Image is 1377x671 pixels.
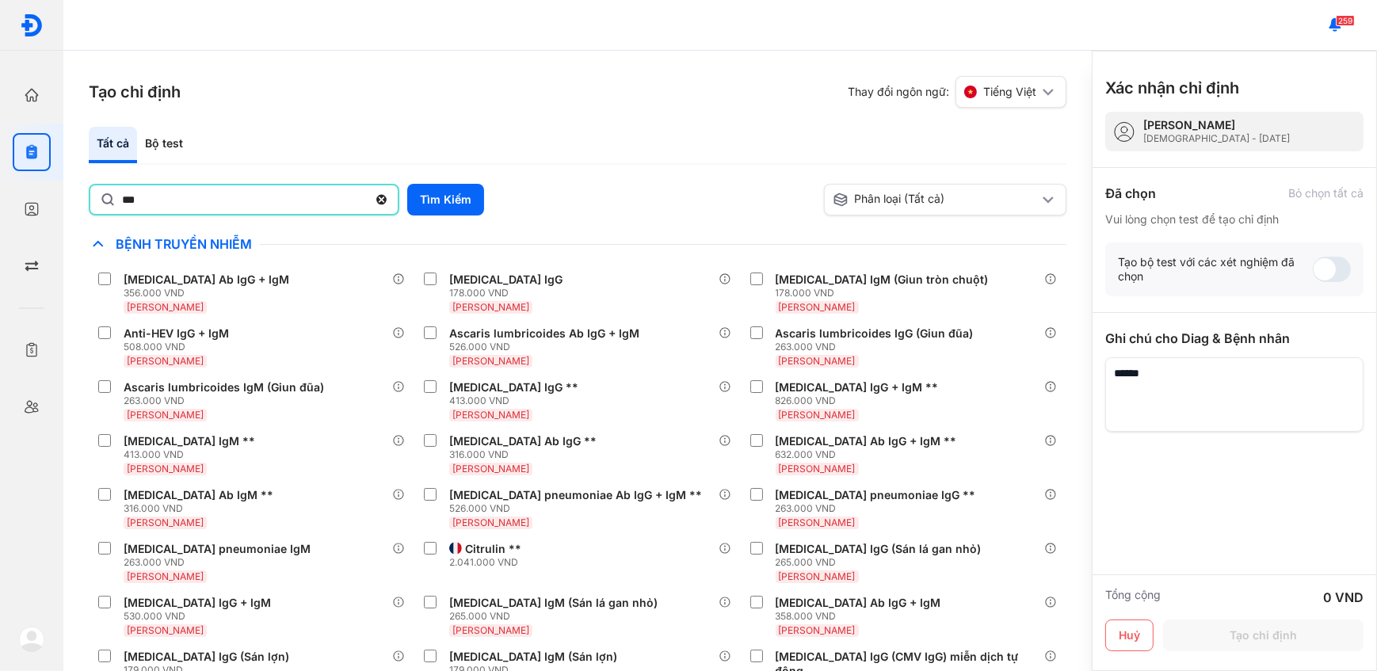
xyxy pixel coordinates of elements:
[1323,588,1364,607] div: 0 VND
[776,341,980,353] div: 263.000 VND
[127,409,204,421] span: [PERSON_NAME]
[449,380,578,395] div: [MEDICAL_DATA] IgG **
[1143,132,1290,145] div: [DEMOGRAPHIC_DATA] - [DATE]
[89,81,181,103] h3: Tạo chỉ định
[449,395,585,407] div: 413.000 VND
[776,395,945,407] div: 826.000 VND
[983,85,1036,99] span: Tiếng Việt
[108,236,260,252] span: Bệnh Truyền Nhiễm
[124,502,280,515] div: 316.000 VND
[124,434,255,448] div: [MEDICAL_DATA] IgM **
[779,517,856,528] span: [PERSON_NAME]
[124,542,311,556] div: [MEDICAL_DATA] pneumoniae IgM
[124,341,235,353] div: 508.000 VND
[776,326,974,341] div: Ascaris lumbricoides IgG (Giun đũa)
[19,627,44,652] img: logo
[127,570,204,582] span: [PERSON_NAME]
[776,502,982,515] div: 263.000 VND
[124,556,317,569] div: 263.000 VND
[833,192,1039,208] div: Phân loại (Tất cả)
[779,355,856,367] span: [PERSON_NAME]
[124,273,289,287] div: [MEDICAL_DATA] Ab IgG + IgM
[124,448,261,461] div: 413.000 VND
[449,556,528,569] div: 2.041.000 VND
[779,409,856,421] span: [PERSON_NAME]
[127,463,204,475] span: [PERSON_NAME]
[1105,329,1364,348] div: Ghi chú cho Diag & Bệnh nhân
[465,542,521,556] div: Citrulin **
[127,517,204,528] span: [PERSON_NAME]
[848,76,1066,108] div: Thay đổi ngôn ngữ:
[449,650,617,664] div: [MEDICAL_DATA] IgM (Sán lợn)
[776,380,939,395] div: [MEDICAL_DATA] IgG + IgM **
[452,517,529,528] span: [PERSON_NAME]
[776,273,989,287] div: [MEDICAL_DATA] IgM (Giun tròn chuột)
[1163,620,1364,651] button: Tạo chỉ định
[449,273,563,287] div: [MEDICAL_DATA] IgG
[89,127,137,163] div: Tất cả
[452,463,529,475] span: [PERSON_NAME]
[776,556,988,569] div: 265.000 VND
[449,434,597,448] div: [MEDICAL_DATA] Ab IgG **
[776,610,948,623] div: 358.000 VND
[449,287,569,299] div: 178.000 VND
[776,542,982,556] div: [MEDICAL_DATA] IgG (Sán lá gan nhỏ)
[779,463,856,475] span: [PERSON_NAME]
[449,502,708,515] div: 526.000 VND
[407,184,484,215] button: Tìm Kiếm
[127,301,204,313] span: [PERSON_NAME]
[20,13,44,37] img: logo
[124,596,271,610] div: [MEDICAL_DATA] IgG + IgM
[779,570,856,582] span: [PERSON_NAME]
[776,488,976,502] div: [MEDICAL_DATA] pneumoniae IgG **
[452,355,529,367] span: [PERSON_NAME]
[449,448,603,461] div: 316.000 VND
[137,127,191,163] div: Bộ test
[452,409,529,421] span: [PERSON_NAME]
[1336,15,1355,26] span: 259
[449,596,658,610] div: [MEDICAL_DATA] IgM (Sán lá gan nhỏ)
[1288,186,1364,200] div: Bỏ chọn tất cả
[1118,255,1313,284] div: Tạo bộ test với các xét nghiệm đã chọn
[124,395,330,407] div: 263.000 VND
[127,624,204,636] span: [PERSON_NAME]
[452,624,529,636] span: [PERSON_NAME]
[124,287,296,299] div: 356.000 VND
[449,326,639,341] div: Ascaris lumbricoides Ab IgG + IgM
[449,488,702,502] div: [MEDICAL_DATA] pneumoniae Ab IgG + IgM **
[127,355,204,367] span: [PERSON_NAME]
[776,596,941,610] div: [MEDICAL_DATA] Ab IgG + IgM
[124,488,273,502] div: [MEDICAL_DATA] Ab IgM **
[779,624,856,636] span: [PERSON_NAME]
[1105,620,1154,651] button: Huỷ
[776,448,963,461] div: 632.000 VND
[124,380,324,395] div: Ascaris lumbricoides IgM (Giun đũa)
[1105,184,1156,203] div: Đã chọn
[449,610,664,623] div: 265.000 VND
[1105,588,1161,607] div: Tổng cộng
[124,610,277,623] div: 530.000 VND
[1143,118,1290,132] div: [PERSON_NAME]
[449,341,646,353] div: 526.000 VND
[776,434,957,448] div: [MEDICAL_DATA] Ab IgG + IgM **
[776,287,995,299] div: 178.000 VND
[1105,77,1239,99] h3: Xác nhận chỉ định
[1105,212,1364,227] div: Vui lòng chọn test để tạo chỉ định
[124,326,229,341] div: Anti-HEV IgG + IgM
[124,650,289,664] div: [MEDICAL_DATA] IgG (Sán lợn)
[452,301,529,313] span: [PERSON_NAME]
[779,301,856,313] span: [PERSON_NAME]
